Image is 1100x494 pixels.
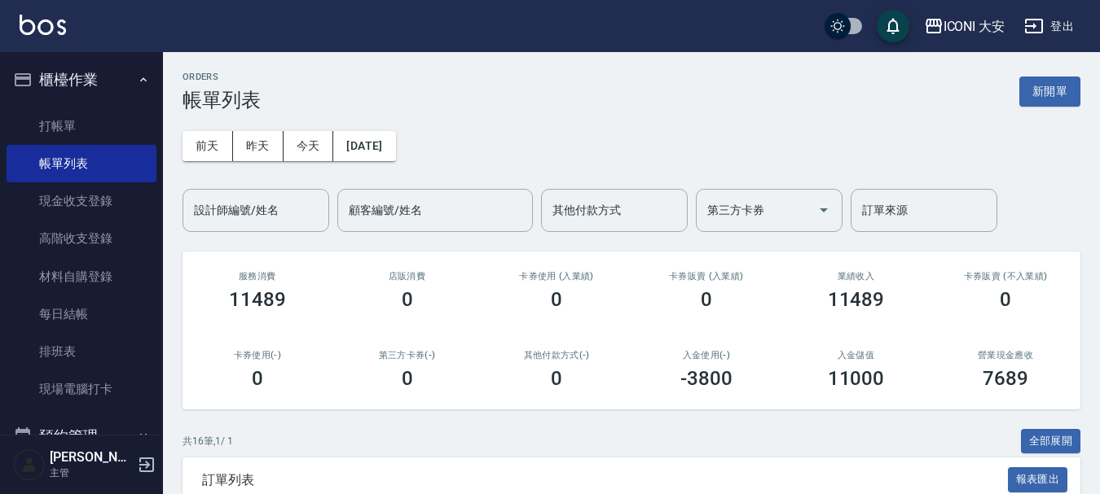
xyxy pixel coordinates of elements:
h2: 業績收入 [801,271,912,282]
h3: 0 [402,288,413,311]
h2: 卡券販賣 (不入業績) [950,271,1061,282]
a: 打帳單 [7,107,156,145]
a: 帳單列表 [7,145,156,182]
h3: 服務消費 [202,271,313,282]
h2: 入金使用(-) [651,350,762,361]
h3: 11489 [828,288,885,311]
img: Logo [20,15,66,35]
a: 高階收支登錄 [7,220,156,257]
h3: 0 [551,367,562,390]
button: 報表匯出 [1008,467,1068,492]
h2: 營業現金應收 [950,350,1061,361]
h3: 7689 [983,367,1028,390]
button: ICONI 大安 [917,10,1012,43]
button: 全部展開 [1021,429,1081,454]
button: 新開單 [1019,77,1080,107]
p: 共 16 筆, 1 / 1 [183,434,233,448]
h2: 卡券使用 (入業績) [501,271,612,282]
button: 今天 [284,131,334,161]
h2: 入金儲值 [801,350,912,361]
h2: 第三方卡券(-) [352,350,463,361]
h2: 卡券販賣 (入業績) [651,271,762,282]
span: 訂單列表 [202,472,1008,488]
h3: 0 [551,288,562,311]
a: 報表匯出 [1008,471,1068,487]
button: save [877,10,909,42]
button: 登出 [1018,11,1080,42]
p: 主管 [50,466,133,480]
a: 每日結帳 [7,295,156,333]
button: 前天 [183,131,233,161]
h5: [PERSON_NAME] [50,449,133,466]
h2: ORDERS [183,72,261,82]
a: 現場電腦打卡 [7,370,156,408]
a: 材料自購登錄 [7,258,156,295]
img: Person [13,448,46,481]
button: 昨天 [233,131,284,161]
h3: 11489 [229,288,286,311]
h3: 帳單列表 [183,89,261,111]
h3: 0 [252,367,263,390]
h2: 卡券使用(-) [202,350,313,361]
h3: 0 [402,367,413,390]
h3: 0 [1000,288,1011,311]
button: 櫃檯作業 [7,59,156,101]
h3: 0 [701,288,712,311]
a: 排班表 [7,333,156,370]
button: Open [811,197,837,223]
h2: 其他付款方式(-) [501,350,612,361]
h3: -3800 [680,367,733,390]
button: [DATE] [333,131,395,161]
button: 預約管理 [7,415,156,457]
a: 新開單 [1019,83,1080,98]
h2: 店販消費 [352,271,463,282]
div: ICONI 大安 [944,16,1005,37]
a: 現金收支登錄 [7,182,156,220]
h3: 11000 [828,367,885,390]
